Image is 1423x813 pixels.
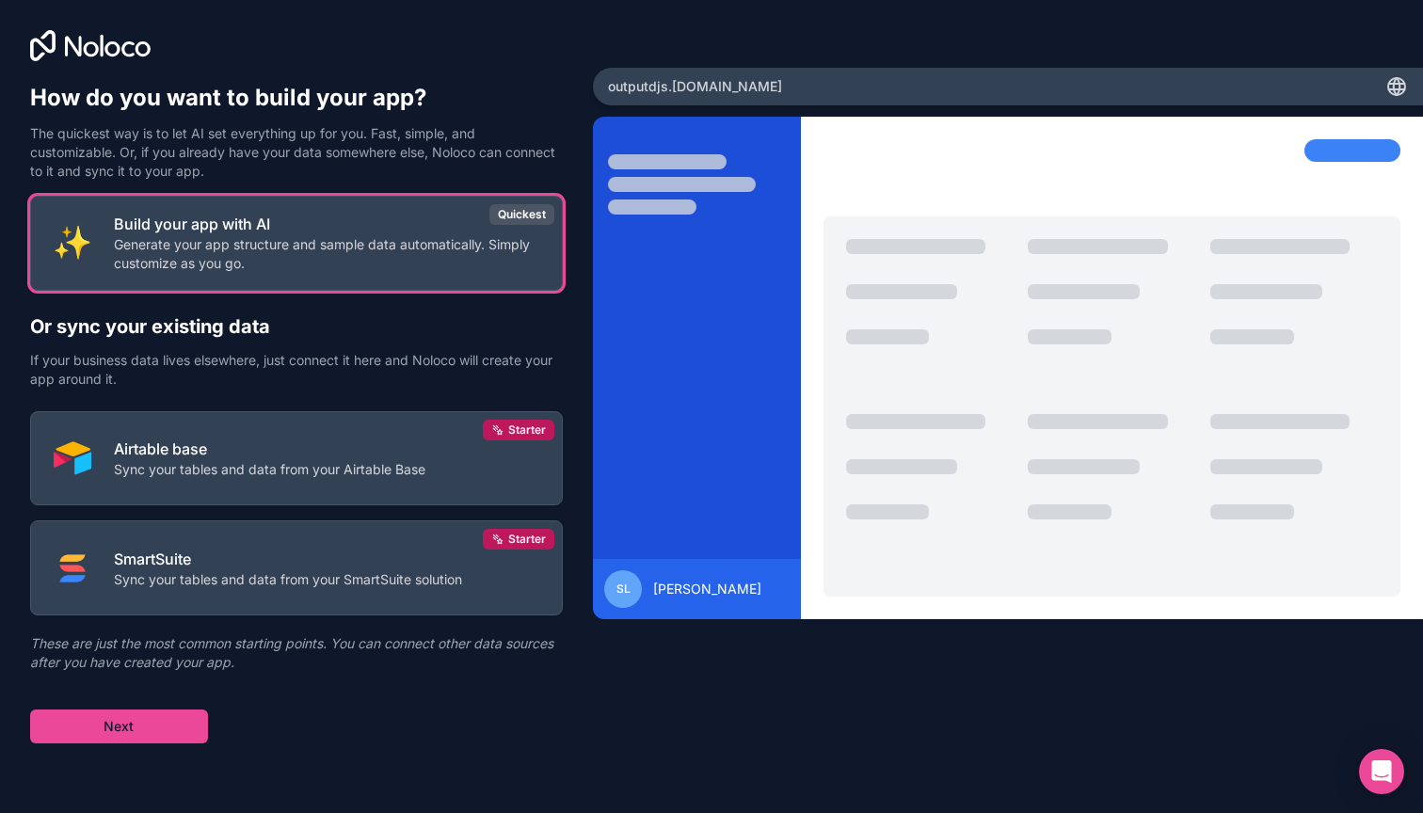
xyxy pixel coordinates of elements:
[489,204,554,225] div: Quickest
[1359,749,1404,794] div: Open Intercom Messenger
[54,550,91,587] img: SMART_SUITE
[30,313,563,340] h2: Or sync your existing data
[30,520,563,615] button: SMART_SUITESmartSuiteSync your tables and data from your SmartSuite solutionStarter
[114,235,539,273] p: Generate your app structure and sample data automatically. Simply customize as you go.
[508,422,546,438] span: Starter
[54,224,91,262] img: INTERNAL_WITH_AI
[608,77,782,96] span: outputdjs .[DOMAIN_NAME]
[114,548,462,570] p: SmartSuite
[30,196,563,291] button: INTERNAL_WITH_AIBuild your app with AIGenerate your app structure and sample data automatically. ...
[114,460,425,479] p: Sync your tables and data from your Airtable Base
[508,532,546,547] span: Starter
[114,438,425,460] p: Airtable base
[54,439,91,477] img: AIRTABLE
[114,570,462,589] p: Sync your tables and data from your SmartSuite solution
[30,351,563,389] p: If your business data lives elsewhere, just connect it here and Noloco will create your app aroun...
[30,124,563,181] p: The quickest way is to let AI set everything up for you. Fast, simple, and customizable. Or, if y...
[30,709,208,743] button: Next
[653,580,761,598] span: [PERSON_NAME]
[30,411,563,506] button: AIRTABLEAirtable baseSync your tables and data from your Airtable BaseStarter
[30,83,563,113] h1: How do you want to build your app?
[616,582,631,597] span: SL
[30,634,563,672] p: These are just the most common starting points. You can connect other data sources after you have...
[114,213,539,235] p: Build your app with AI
